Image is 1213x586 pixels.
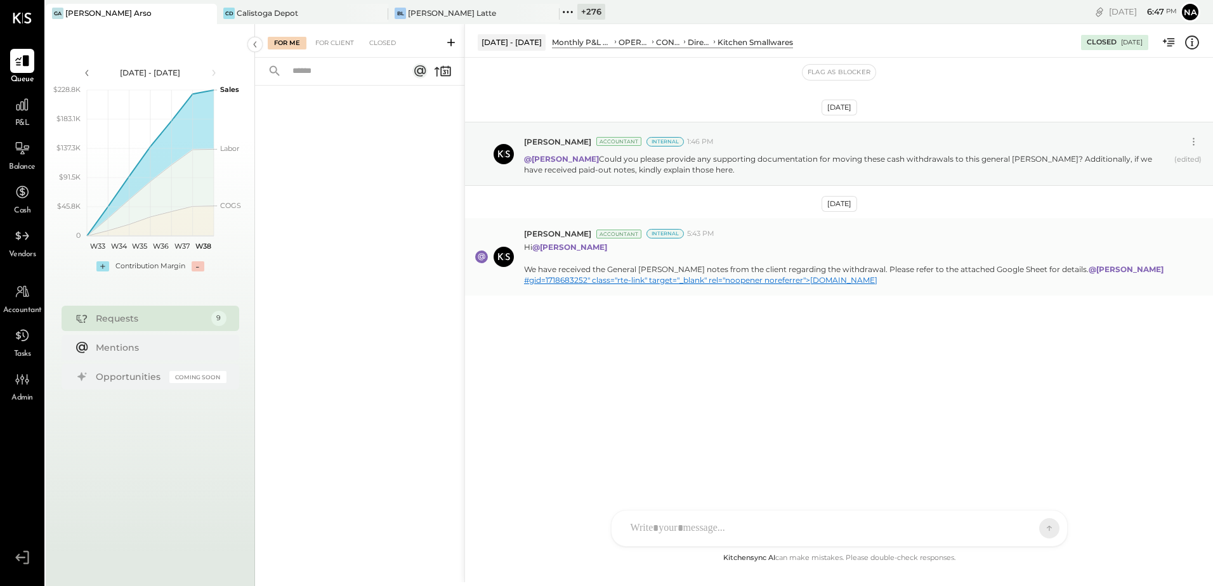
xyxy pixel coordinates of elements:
[1,224,44,261] a: Vendors
[309,37,360,49] div: For Client
[1109,6,1177,18] div: [DATE]
[1180,2,1200,22] button: Na
[268,37,306,49] div: For Me
[169,371,226,383] div: Coming Soon
[57,202,81,211] text: $45.8K
[687,229,714,239] span: 5:43 PM
[1121,38,1143,47] div: [DATE]
[524,153,1169,175] p: Could you please provide any supporting documentation for moving these cash withdrawals to this g...
[596,137,641,146] div: Accountant
[646,229,684,238] div: Internal
[11,74,34,86] span: Queue
[524,253,1169,285] div: We have received the General [PERSON_NAME] notes from the client regarding the withdrawal. Please...
[1,280,44,316] a: Accountant
[822,196,857,212] div: [DATE]
[195,242,211,251] text: W38
[1,323,44,360] a: Tasks
[59,173,81,181] text: $91.5K
[153,242,169,251] text: W36
[552,37,612,48] div: Monthly P&L Comparison
[211,311,226,326] div: 9
[478,34,546,50] div: [DATE] - [DATE]
[220,201,241,210] text: COGS
[718,37,793,48] div: Kitchen Smallwares
[96,370,163,383] div: Opportunities
[65,8,152,18] div: [PERSON_NAME] Arso
[822,100,857,115] div: [DATE]
[110,242,127,251] text: W34
[524,275,877,285] a: #gid=1718683252" class="rte-link" target="_blank" rel="noopener noreferrer">[DOMAIN_NAME]
[646,137,684,146] div: Internal
[524,154,599,164] strong: @[PERSON_NAME]
[96,261,109,271] div: +
[132,242,147,251] text: W35
[3,305,42,316] span: Accountant
[223,8,235,19] div: CD
[524,242,1169,285] p: Hi
[96,67,204,78] div: [DATE] - [DATE]
[96,312,205,325] div: Requests
[220,144,239,153] text: Labor
[596,230,641,238] div: Accountant
[619,37,650,48] div: OPERATING EXPENSES (EBITDA)
[115,261,185,271] div: Contribution Margin
[14,349,31,360] span: Tasks
[192,261,204,271] div: -
[174,242,190,251] text: W37
[363,37,402,49] div: Closed
[56,114,81,123] text: $183.1K
[15,118,30,129] span: P&L
[687,137,714,147] span: 1:46 PM
[656,37,681,48] div: CONTROLLABLE EXPENSES
[9,162,36,173] span: Balance
[220,85,239,94] text: Sales
[408,8,496,18] div: [PERSON_NAME] Latte
[1174,155,1202,175] span: (edited)
[9,249,36,261] span: Vendors
[532,242,607,252] strong: @[PERSON_NAME]
[688,37,711,48] div: Direct Operating Expenses
[11,393,33,404] span: Admin
[56,143,81,152] text: $137.3K
[237,8,298,18] div: Calistoga Depot
[53,85,81,94] text: $228.8K
[52,8,63,19] div: GA
[577,4,605,20] div: + 276
[803,65,875,80] button: Flag as Blocker
[89,242,105,251] text: W33
[1093,5,1106,18] div: copy link
[76,231,81,240] text: 0
[1,136,44,173] a: Balance
[1,93,44,129] a: P&L
[14,205,30,217] span: Cash
[1089,264,1164,274] strong: @[PERSON_NAME]
[524,136,591,147] span: [PERSON_NAME]
[1,367,44,404] a: Admin
[1,180,44,217] a: Cash
[1087,37,1117,48] div: Closed
[395,8,406,19] div: BL
[524,228,591,239] span: [PERSON_NAME]
[1,49,44,86] a: Queue
[96,341,220,354] div: Mentions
